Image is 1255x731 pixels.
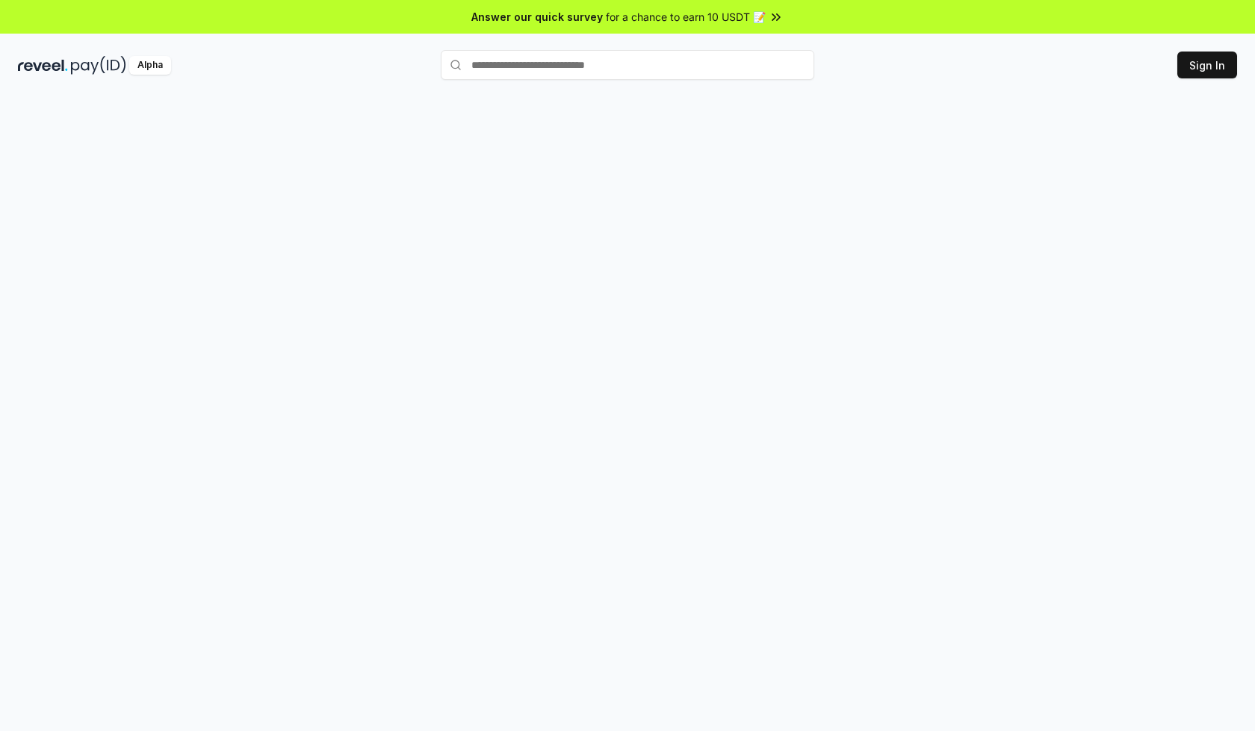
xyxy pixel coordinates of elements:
[71,56,126,75] img: pay_id
[606,9,766,25] span: for a chance to earn 10 USDT 📝
[129,56,171,75] div: Alpha
[1177,52,1237,78] button: Sign In
[18,56,68,75] img: reveel_dark
[471,9,603,25] span: Answer our quick survey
